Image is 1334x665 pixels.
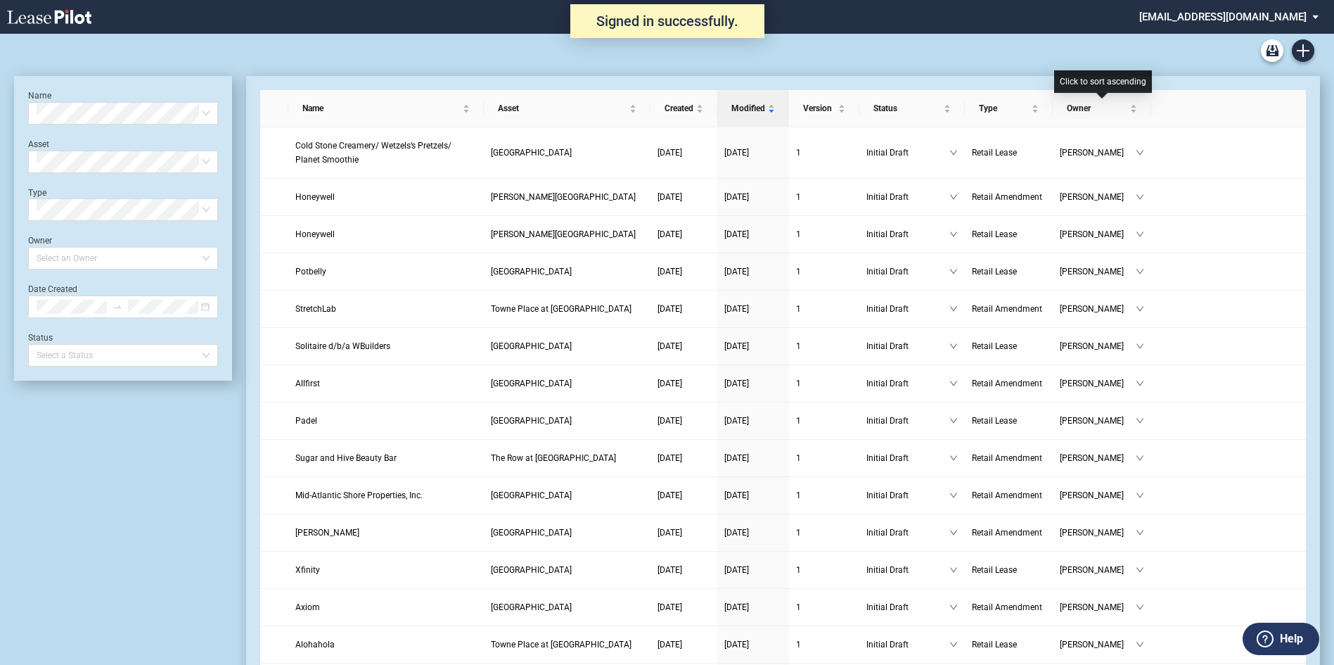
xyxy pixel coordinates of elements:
[724,190,782,204] a: [DATE]
[491,192,636,202] span: Herndon Parkway
[796,227,852,241] a: 1
[724,453,749,463] span: [DATE]
[658,490,682,500] span: [DATE]
[972,414,1046,428] a: Retail Lease
[796,304,801,314] span: 1
[1060,414,1136,428] span: [PERSON_NAME]
[724,563,782,577] a: [DATE]
[295,526,477,540] a: [PERSON_NAME]
[972,490,1042,500] span: Retail Amendment
[295,528,359,538] span: Papa Johns
[295,488,477,502] a: Mid-Atlantic Shore Properties, Inc.
[295,304,336,314] span: StretchLab
[972,453,1042,463] span: Retail Amendment
[949,230,958,239] span: down
[491,451,643,465] a: The Row at [GEOGRAPHIC_DATA]
[724,192,749,202] span: [DATE]
[491,302,643,316] a: Towne Place at [GEOGRAPHIC_DATA]
[796,638,852,652] a: 1
[972,304,1042,314] span: Retail Amendment
[724,490,749,500] span: [DATE]
[1243,623,1319,655] button: Help
[288,90,484,127] th: Name
[1136,230,1144,239] span: down
[796,451,852,465] a: 1
[491,416,572,426] span: Commerce Centre
[724,488,782,502] a: [DATE]
[658,148,682,158] span: [DATE]
[28,284,77,294] label: Date Created
[1060,488,1136,502] span: [PERSON_NAME]
[724,341,749,351] span: [DATE]
[949,267,958,276] span: down
[491,148,572,158] span: Valley Plaza
[796,379,801,388] span: 1
[949,566,958,574] span: down
[949,342,958,350] span: down
[650,90,717,127] th: Created
[949,640,958,649] span: down
[295,267,326,277] span: Potbelly
[658,416,682,426] span: [DATE]
[491,602,572,612] span: Pleasant Valley Marketplace
[491,304,631,314] span: Towne Place at Greenbrier
[658,528,682,538] span: [DATE]
[949,379,958,388] span: down
[658,227,710,241] a: [DATE]
[658,640,682,650] span: [DATE]
[796,453,801,463] span: 1
[724,414,782,428] a: [DATE]
[724,267,749,277] span: [DATE]
[658,265,710,279] a: [DATE]
[491,640,631,650] span: Towne Place at Greenbrier
[658,526,710,540] a: [DATE]
[1060,302,1136,316] span: [PERSON_NAME]
[972,146,1046,160] a: Retail Lease
[949,528,958,537] span: down
[295,416,317,426] span: Padel
[1060,339,1136,353] span: [PERSON_NAME]
[866,376,949,391] span: Initial Draft
[498,101,627,115] span: Asset
[295,451,477,465] a: Sugar and Hive Beauty Bar
[491,638,643,652] a: Towne Place at [GEOGRAPHIC_DATA]
[491,190,643,204] a: [PERSON_NAME][GEOGRAPHIC_DATA]
[1136,342,1144,350] span: down
[866,265,949,279] span: Initial Draft
[972,640,1017,650] span: Retail Lease
[972,600,1046,614] a: Retail Amendment
[796,341,801,351] span: 1
[491,265,643,279] a: [GEOGRAPHIC_DATA]
[796,146,852,160] a: 1
[658,341,682,351] span: [DATE]
[972,376,1046,391] a: Retail Amendment
[1136,417,1144,425] span: down
[658,379,682,388] span: [DATE]
[796,229,801,239] span: 1
[658,146,710,160] a: [DATE]
[949,148,958,157] span: down
[1280,630,1303,648] label: Help
[796,526,852,540] a: 1
[1261,39,1283,62] a: Archive
[972,267,1017,277] span: Retail Lease
[796,339,852,353] a: 1
[28,188,46,198] label: Type
[796,563,852,577] a: 1
[1136,193,1144,201] span: down
[28,91,51,101] label: Name
[1060,190,1136,204] span: [PERSON_NAME]
[1136,491,1144,500] span: down
[724,304,749,314] span: [DATE]
[1060,265,1136,279] span: [PERSON_NAME]
[491,528,572,538] span: Cherryvale Plaza
[28,139,49,149] label: Asset
[295,229,335,239] span: Honeywell
[491,488,643,502] a: [GEOGRAPHIC_DATA]
[796,640,801,650] span: 1
[295,190,477,204] a: Honeywell
[658,602,682,612] span: [DATE]
[1136,305,1144,313] span: down
[796,267,801,277] span: 1
[965,90,1053,127] th: Type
